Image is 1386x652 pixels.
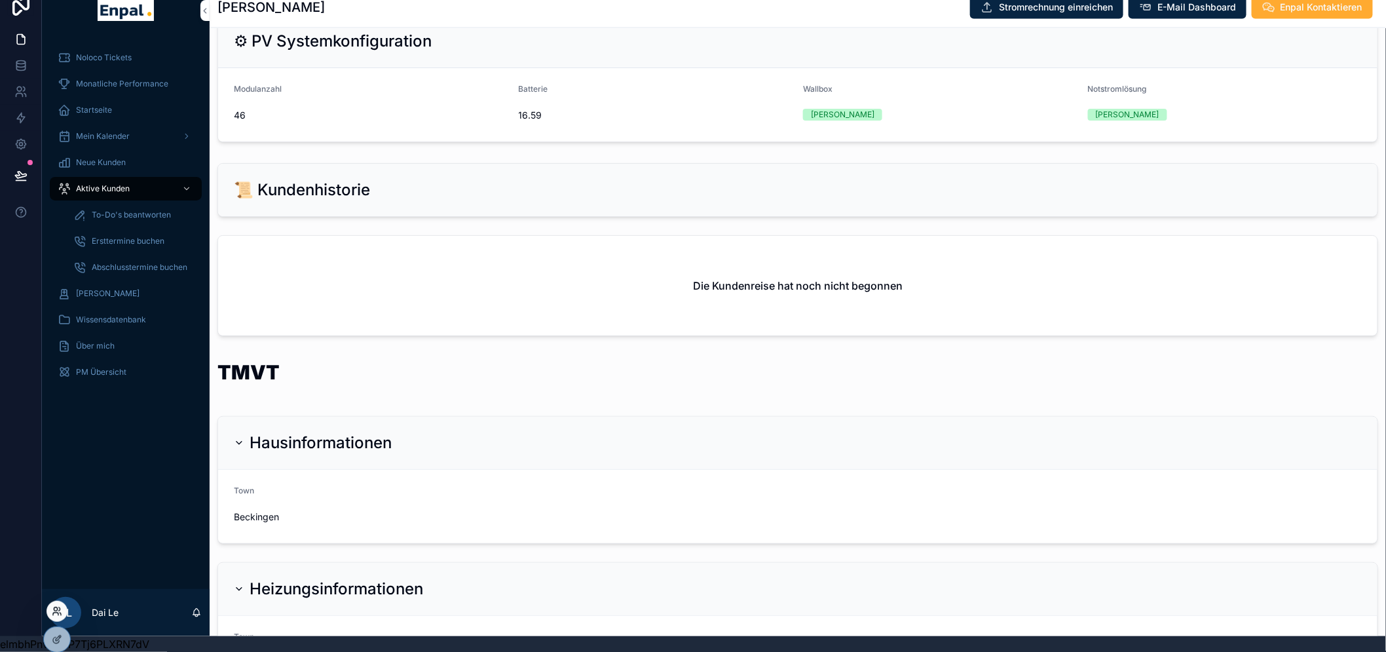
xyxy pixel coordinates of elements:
a: Ersttermine buchen [66,229,202,253]
h2: Heizungsinformationen [250,579,423,600]
span: To-Do's beantworten [92,210,171,220]
span: Enpal Kontaktieren [1281,1,1362,14]
span: Mein Kalender [76,131,130,142]
span: Notstromlösung [1088,84,1147,94]
a: [PERSON_NAME] [50,282,202,305]
span: PM Übersicht [76,367,126,377]
span: Batterie [519,84,548,94]
span: Town [234,632,254,642]
span: 46 [234,109,508,122]
div: [PERSON_NAME] [811,109,874,121]
a: Über mich [50,334,202,358]
span: Noloco Tickets [76,52,132,63]
span: Neue Kunden [76,157,126,168]
span: 16.59 [519,109,793,122]
a: PM Übersicht [50,360,202,384]
a: Aktive Kunden [50,177,202,201]
a: Neue Kunden [50,151,202,174]
span: Aktive Kunden [76,183,130,194]
div: scrollable content [42,37,210,401]
a: Mein Kalender [50,125,202,148]
a: Monatliche Performance [50,72,202,96]
span: Wallbox [803,84,833,94]
span: E-Mail Dashboard [1157,1,1236,14]
span: Über mich [76,341,115,351]
span: Ersttermine buchen [92,236,164,246]
span: Startseite [76,105,112,115]
div: [PERSON_NAME] [1096,109,1159,121]
h2: Hausinformationen [250,432,392,453]
span: Wissensdatenbank [76,315,146,325]
h2: Die Kundenreise hat noch nicht begonnen [693,278,903,294]
h2: ⚙ PV Systemkonfiguration [234,31,432,52]
span: Monatliche Performance [76,79,168,89]
h2: 📜 Kundenhistorie [234,180,370,201]
a: Wissensdatenbank [50,308,202,332]
a: Startseite [50,98,202,122]
span: Abschlusstermine buchen [92,262,187,273]
h1: TMVT [217,362,280,382]
span: [PERSON_NAME] [76,288,140,299]
span: Modulanzahl [234,84,282,94]
a: Noloco Tickets [50,46,202,69]
a: Abschlusstermine buchen [66,256,202,279]
span: Beckingen [234,510,508,524]
span: Stromrechnung einreichen [999,1,1113,14]
p: Dai Le [92,606,119,619]
a: To-Do's beantworten [66,203,202,227]
span: Town [234,486,254,495]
